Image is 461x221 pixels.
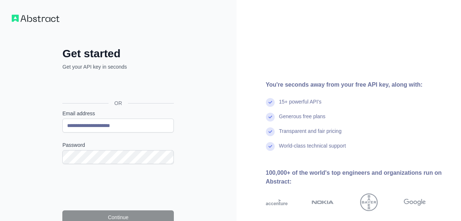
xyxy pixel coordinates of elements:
[266,80,450,89] div: You're seconds away from your free API key, along with:
[404,193,426,211] img: google
[279,127,342,142] div: Transparent and fair pricing
[62,173,174,202] iframe: reCAPTCHA
[266,113,275,122] img: check mark
[266,142,275,151] img: check mark
[109,99,128,107] span: OR
[279,98,322,113] div: 15+ powerful API's
[266,98,275,107] img: check mark
[12,15,59,22] img: Workflow
[266,193,288,211] img: accenture
[62,47,174,60] h2: Get started
[266,169,450,186] div: 100,000+ of the world's top engineers and organizations run on Abstract:
[59,79,176,95] iframe: Sign in with Google Button
[312,193,334,211] img: nokia
[266,127,275,136] img: check mark
[279,113,326,127] div: Generous free plans
[62,141,174,149] label: Password
[279,142,346,157] div: World-class technical support
[62,63,174,70] p: Get your API key in seconds
[360,193,378,211] img: bayer
[62,110,174,117] label: Email address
